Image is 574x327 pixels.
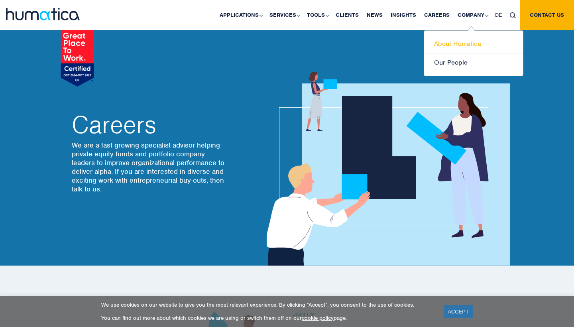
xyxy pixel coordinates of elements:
[495,12,502,18] span: DE
[101,315,434,321] p: You can find out more about which cookies we are using or switch them off on our page.
[72,141,227,193] p: We are a fast growing specialist advisor helping private equity funds and portfolio company leade...
[424,35,523,53] a: About Humatica
[101,301,434,308] p: We use cookies on our website to give you the most relevant experience. By clicking “Accept”, you...
[72,113,227,137] h2: Careers
[424,53,523,72] a: Our People
[6,8,80,20] img: logo
[302,315,334,321] a: cookie policy
[510,12,516,18] img: search_icon
[259,72,510,266] img: about_banner1
[444,305,473,318] a: ACCEPT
